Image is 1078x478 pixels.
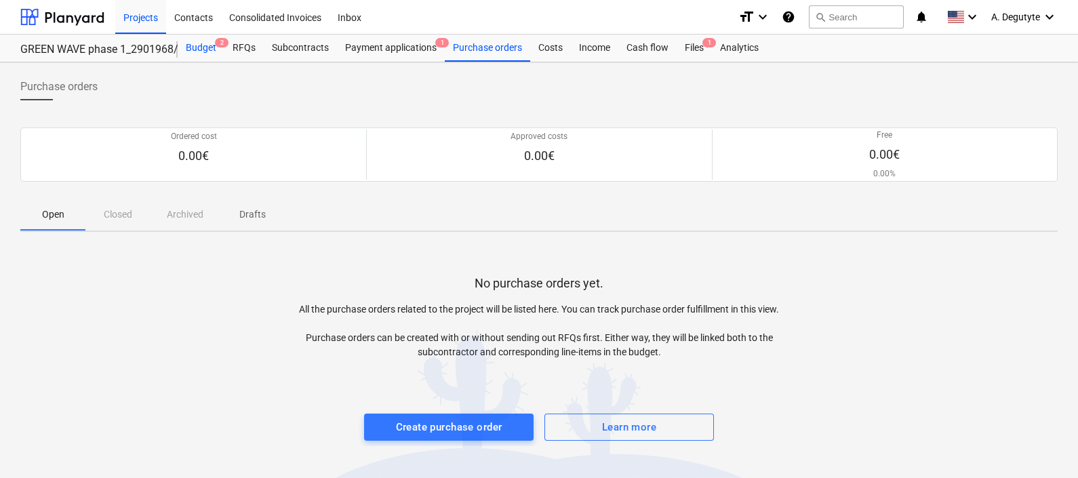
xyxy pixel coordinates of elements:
[815,12,826,22] span: search
[511,148,567,164] p: 0.00€
[20,79,98,95] span: Purchase orders
[809,5,904,28] button: Search
[991,12,1040,22] span: A. Degutyte
[171,148,217,164] p: 0.00€
[602,418,656,436] div: Learn more
[915,9,928,25] i: notifications
[618,35,677,62] a: Cash flow
[869,130,900,141] p: Free
[224,35,264,62] a: RFQs
[445,35,530,62] a: Purchase orders
[869,146,900,163] p: 0.00€
[435,38,449,47] span: 1
[236,207,268,222] p: Drafts
[782,9,795,25] i: Knowledge base
[755,9,771,25] i: keyboard_arrow_down
[712,35,767,62] a: Analytics
[677,35,712,62] a: Files1
[1041,9,1058,25] i: keyboard_arrow_down
[337,35,445,62] div: Payment applications
[530,35,571,62] a: Costs
[738,9,755,25] i: format_size
[171,131,217,142] p: Ordered cost
[964,9,980,25] i: keyboard_arrow_down
[215,38,228,47] span: 2
[702,38,716,47] span: 1
[475,275,603,292] p: No purchase orders yet.
[677,35,712,62] div: Files
[571,35,618,62] a: Income
[280,302,799,359] p: All the purchase orders related to the project will be listed here. You can track purchase order ...
[20,43,161,57] div: GREEN WAVE phase 1_2901968/2901969/2901972
[178,35,224,62] div: Budget
[1010,413,1078,478] iframe: Chat Widget
[37,207,69,222] p: Open
[869,168,900,180] p: 0.00%
[264,35,337,62] a: Subcontracts
[337,35,445,62] a: Payment applications1
[178,35,224,62] a: Budget2
[364,414,534,441] button: Create purchase order
[511,131,567,142] p: Approved costs
[396,418,502,436] div: Create purchase order
[544,414,714,441] button: Learn more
